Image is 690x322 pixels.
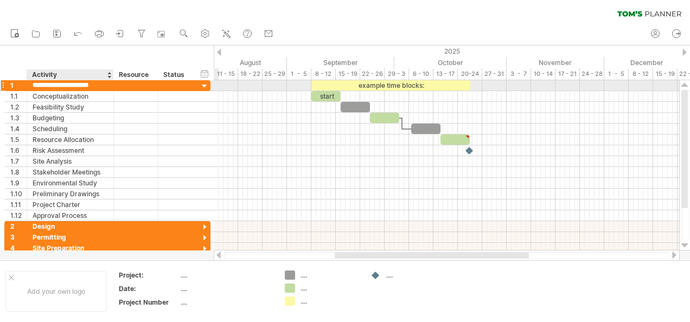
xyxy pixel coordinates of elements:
div: .... [181,298,272,307]
div: 1.7 [10,156,27,166]
div: 29 - 3 [385,68,409,80]
div: August 2025 [184,57,287,68]
div: 27 - 31 [482,68,507,80]
div: Project Charter [33,199,108,210]
div: Risk Assessment [33,145,108,156]
div: Budgeting [33,113,108,123]
div: .... [181,284,272,293]
div: 3 [10,232,27,242]
div: Approval Process [33,210,108,221]
div: 1.9 [10,178,27,188]
div: Date: [119,284,178,293]
div: 1.11 [10,199,27,210]
div: Project: [119,271,178,280]
div: 1.4 [10,124,27,134]
div: 1.3 [10,113,27,123]
div: Add your own logo [5,271,107,312]
div: Scheduling [33,124,108,134]
div: 1 [10,80,27,91]
div: 1.6 [10,145,27,156]
div: start [311,91,341,101]
div: 2 [10,221,27,231]
div: Resource Allocation [33,134,108,145]
div: 8 - 12 [311,68,336,80]
div: .... [386,271,445,280]
div: 8 - 12 [629,68,653,80]
div: 1 - 5 [604,68,629,80]
div: 6 - 10 [409,68,433,80]
div: 1.5 [10,134,27,145]
div: .... [301,297,360,306]
div: Design [33,221,108,231]
div: 15 - 19 [653,68,678,80]
div: Permitting [33,232,108,242]
div: 1.12 [10,210,27,221]
div: 25 - 29 [263,68,287,80]
div: Preliminary Drawings [33,189,108,199]
div: 11 - 15 [214,68,238,80]
div: Site Preparation [33,243,108,253]
div: 10 - 14 [531,68,555,80]
div: 1.2 [10,102,27,112]
div: 15 - 19 [336,68,360,80]
div: 18 - 22 [238,68,263,80]
div: November 2025 [507,57,604,68]
div: Status [163,69,187,80]
div: 4 [10,243,27,253]
div: Project Number [119,298,178,307]
div: 24 - 28 [580,68,604,80]
div: 3 - 7 [507,68,531,80]
div: Environmental Study [33,178,108,188]
div: 22 - 26 [360,68,385,80]
div: October 2025 [394,57,507,68]
div: Resource [119,69,152,80]
div: Site Analysis [33,156,108,166]
div: 1.1 [10,91,27,101]
div: Conceptualization [33,91,108,101]
div: Activity [32,69,107,80]
div: September 2025 [287,57,394,68]
div: .... [181,271,272,280]
div: 17 - 21 [555,68,580,80]
div: 1.10 [10,189,27,199]
div: 1 - 5 [287,68,311,80]
div: 13 - 17 [433,68,458,80]
div: example time blocks: [311,80,470,91]
div: 1.8 [10,167,27,177]
div: Stakeholder Meetings [33,167,108,177]
div: .... [301,271,360,280]
div: .... [301,284,360,293]
div: 20-24 [458,68,482,80]
div: Feasibility Study [33,102,108,112]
